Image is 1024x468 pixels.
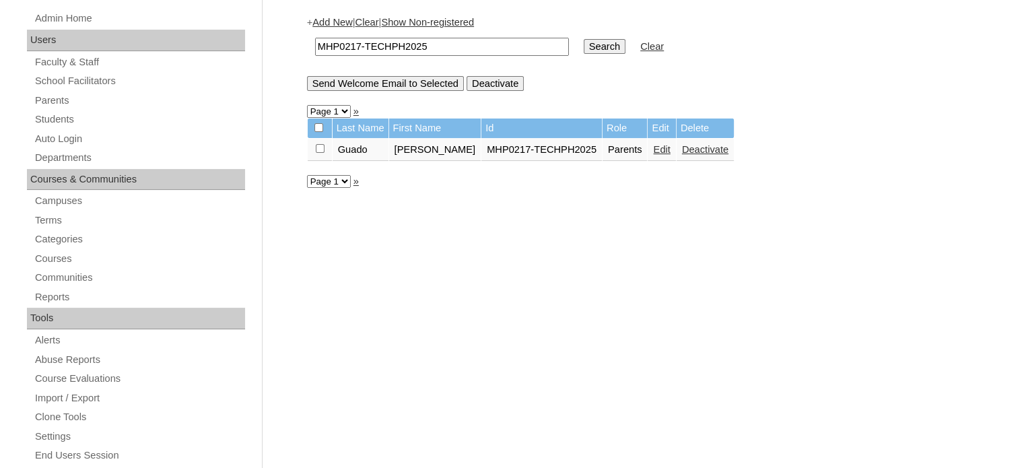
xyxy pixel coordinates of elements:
input: Search [584,39,625,54]
a: Alerts [34,332,245,349]
a: Add New [312,17,352,28]
td: Role [603,119,648,138]
a: Auto Login [34,131,245,147]
a: Parents [34,92,245,109]
a: End Users Session [34,447,245,464]
td: Guado [333,139,388,162]
td: Id [481,119,602,138]
a: Departments [34,149,245,166]
a: Reports [34,289,245,306]
td: First Name [389,119,481,138]
td: MHP0217-TECHPH2025 [481,139,602,162]
a: » [353,106,359,116]
a: Students [34,111,245,128]
a: Show Non-registered [381,17,474,28]
div: Tools [27,308,245,329]
input: Search [315,38,569,56]
td: Last Name [333,119,388,138]
a: Abuse Reports [34,352,245,368]
a: Courses [34,250,245,267]
a: Terms [34,212,245,229]
td: [PERSON_NAME] [389,139,481,162]
td: Parents [603,139,648,162]
a: » [353,176,359,187]
a: Clear [355,17,378,28]
a: Settings [34,428,245,445]
a: Campuses [34,193,245,209]
a: Clone Tools [34,409,245,426]
a: Categories [34,231,245,248]
td: Edit [648,119,675,138]
a: Deactivate [682,144,728,155]
a: Admin Home [34,10,245,27]
input: Deactivate [467,76,524,91]
a: Communities [34,269,245,286]
div: + | | [307,15,974,90]
a: Import / Export [34,390,245,407]
a: Edit [653,144,670,155]
div: Users [27,30,245,51]
a: School Facilitators [34,73,245,90]
div: Courses & Communities [27,169,245,191]
a: Course Evaluations [34,370,245,387]
input: Send Welcome Email to Selected [307,76,464,91]
a: Faculty & Staff [34,54,245,71]
a: Clear [640,41,664,52]
td: Delete [677,119,734,138]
